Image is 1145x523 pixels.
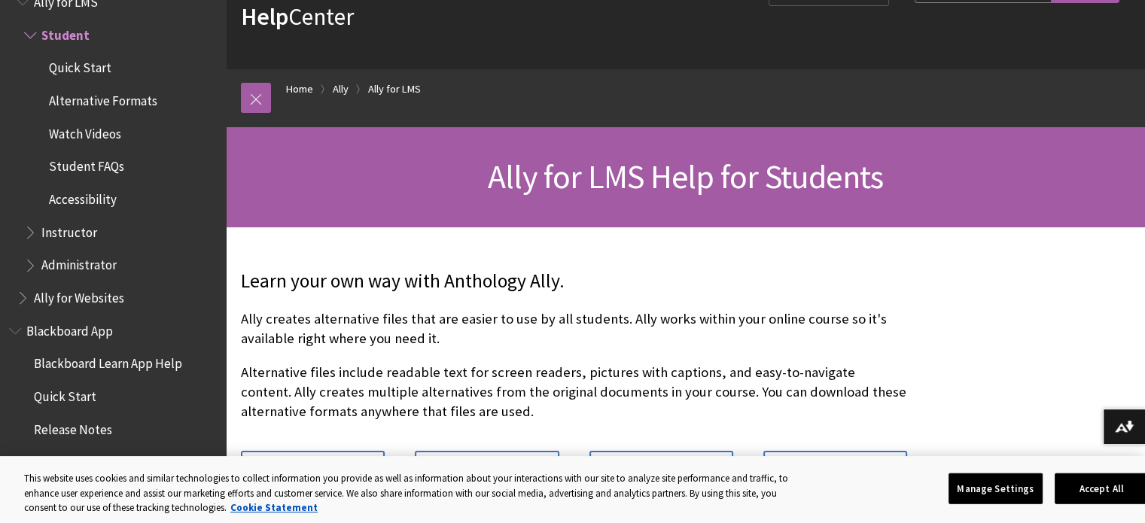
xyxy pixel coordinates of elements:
[41,23,90,43] span: Student
[49,121,121,141] span: Watch Videos
[34,285,124,306] span: Ally for Websites
[949,473,1043,504] button: Manage Settings
[241,2,354,32] a: HelpCenter
[41,253,117,273] span: Administrator
[241,363,907,422] p: Alternative files include readable text for screen readers, pictures with captions, and easy-to-n...
[368,80,421,99] a: Ally for LMS
[26,318,113,339] span: Blackboard App
[34,417,112,437] span: Release Notes
[34,351,182,372] span: Blackboard Learn App Help
[49,154,124,175] span: Student FAQs
[49,56,111,76] span: Quick Start
[34,384,96,404] span: Quick Start
[49,187,117,207] span: Accessibility
[241,2,288,32] strong: Help
[241,268,907,295] p: Learn your own way with Anthology Ally.
[241,309,907,348] p: Ally creates alternative files that are easier to use by all students. Ally works within your onl...
[286,80,313,99] a: Home
[230,501,318,514] a: More information about your privacy, opens in a new tab
[333,80,349,99] a: Ally
[34,450,132,470] span: Mobile Auto Login
[41,220,97,240] span: Instructor
[24,471,802,515] div: This website uses cookies and similar technologies to collect information you provide as well as ...
[49,88,157,108] span: Alternative Formats
[488,156,883,197] span: Ally for LMS Help for Students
